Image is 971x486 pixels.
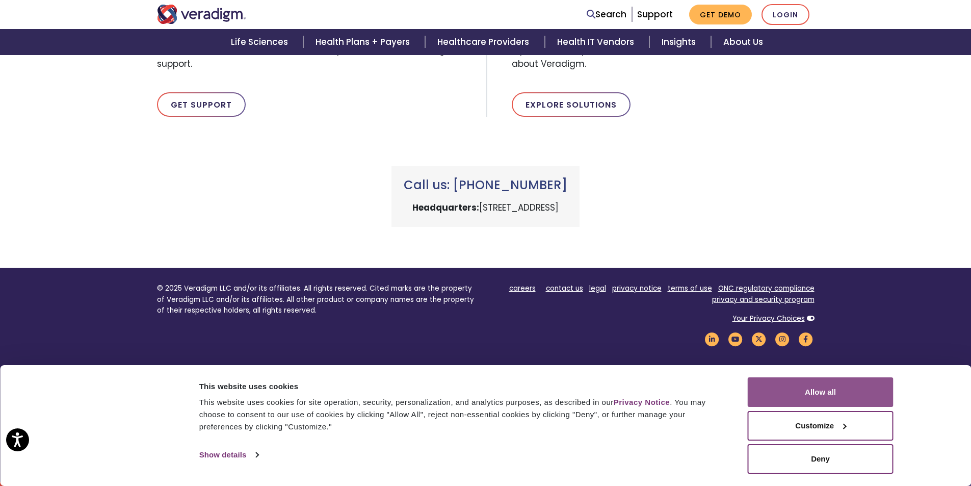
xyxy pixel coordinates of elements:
a: Your Privacy Choices [732,314,805,323]
a: Veradigm YouTube Link [727,334,744,344]
p: [STREET_ADDRESS] [404,201,567,215]
span: Explore our comprehensive solutions and services to learn more about Veradigm. [512,39,815,76]
a: Search [587,8,626,21]
p: © 2025 Veradigm LLC and/or its affiliates. All rights reserved. Cited marks are the property of V... [157,283,478,316]
button: Customize [748,411,894,441]
span: Get in touch with a customer success representative for Veradigm support. [157,39,478,76]
a: contact us [546,284,583,293]
a: Veradigm Twitter Link [750,334,768,344]
a: ONC regulatory compliance [718,284,815,293]
a: Login [762,4,809,25]
a: Health IT Vendors [545,29,649,55]
a: legal [589,284,606,293]
strong: Headquarters: [412,201,479,214]
div: This website uses cookies for site operation, security, personalization, and analytics purposes, ... [199,396,725,433]
a: Health Plans + Payers [303,29,425,55]
img: Veradigm logo [157,5,246,24]
a: Healthcare Providers [425,29,544,55]
a: Privacy Notice [614,398,670,406]
a: Show details [199,447,258,463]
a: terms of use [668,284,712,293]
h3: Call us: [PHONE_NUMBER] [404,178,567,193]
a: privacy and security program [712,295,815,304]
a: Life Sciences [219,29,303,55]
a: Get Support [157,92,246,117]
a: Veradigm LinkedIn Link [703,334,721,344]
a: Veradigm Instagram Link [774,334,791,344]
a: Insights [649,29,711,55]
button: Allow all [748,377,894,407]
div: This website uses cookies [199,380,725,393]
a: About Us [711,29,775,55]
a: careers [509,284,536,293]
button: Deny [748,444,894,474]
a: Get Demo [689,5,752,24]
a: privacy notice [612,284,662,293]
a: Veradigm Facebook Link [797,334,815,344]
a: Explore Solutions [512,92,631,117]
a: Support [637,8,673,20]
